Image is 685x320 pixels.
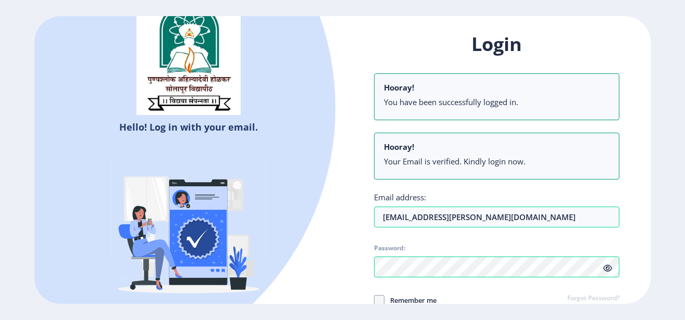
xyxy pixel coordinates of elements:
input: Email address [374,207,620,227]
li: Your Email is verified. Kindly login now. [384,156,610,167]
b: Hooray! [384,82,414,93]
label: Password: [374,244,405,252]
span: Remember me [384,294,437,306]
a: Forgot Password? [567,294,619,303]
img: Verified-rafiki.svg [97,137,280,319]
b: Hooray! [384,142,414,152]
li: You have been successfully logged in. [384,97,610,107]
label: Email address: [374,192,426,202]
h1: Login [374,32,620,57]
